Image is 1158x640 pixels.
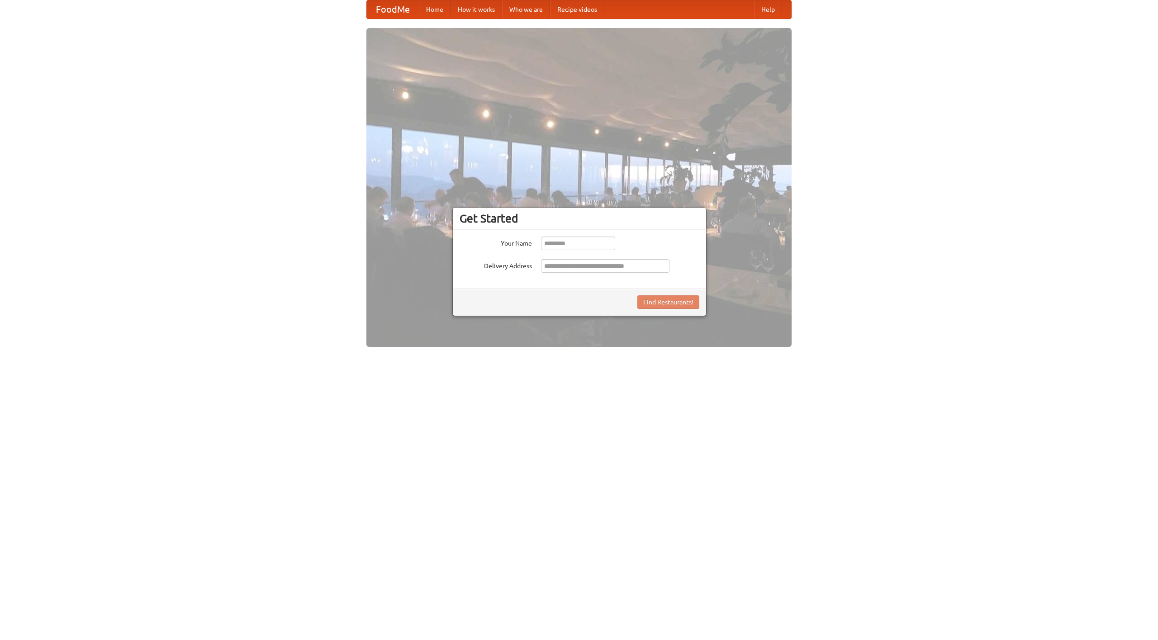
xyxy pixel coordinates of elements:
a: How it works [451,0,502,19]
a: FoodMe [367,0,419,19]
a: Home [419,0,451,19]
h3: Get Started [460,212,699,225]
label: Delivery Address [460,259,532,270]
a: Who we are [502,0,550,19]
a: Help [754,0,782,19]
button: Find Restaurants! [637,295,699,309]
a: Recipe videos [550,0,604,19]
label: Your Name [460,237,532,248]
